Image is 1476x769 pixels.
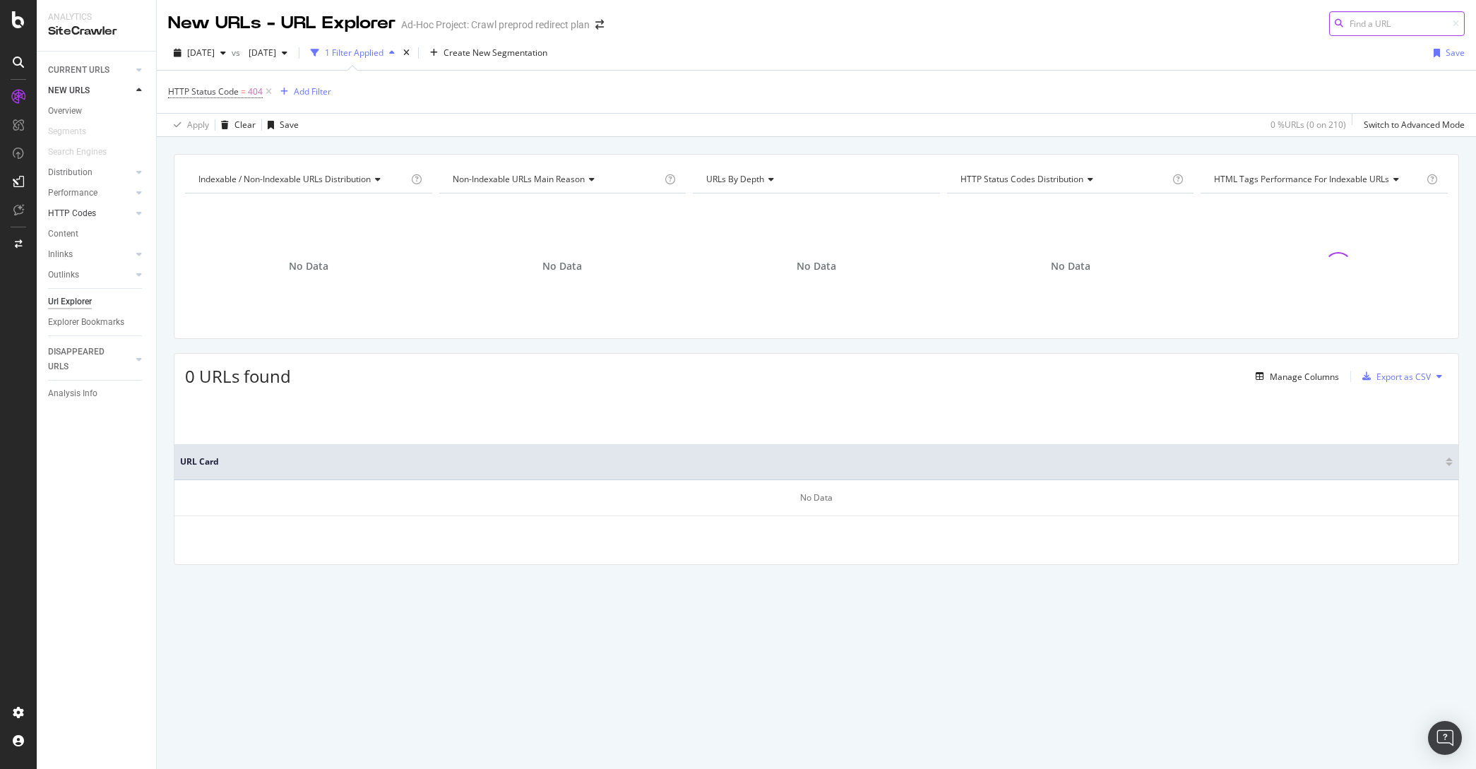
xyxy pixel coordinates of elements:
div: NEW URLS [48,83,90,98]
a: CURRENT URLS [48,63,132,78]
span: HTTP Status Codes Distribution [960,173,1083,185]
a: Outlinks [48,268,132,282]
div: DISAPPEARED URLS [48,345,119,374]
span: Indexable / Non-Indexable URLs distribution [198,173,371,185]
span: 0 URLs found [185,364,291,388]
div: Distribution [48,165,93,180]
div: Save [280,119,299,131]
h4: HTTP Status Codes Distribution [958,168,1170,191]
button: Clear [215,114,256,136]
div: Overview [48,104,82,119]
button: Add Filter [275,83,331,100]
div: Switch to Advanced Mode [1364,119,1465,131]
div: times [400,46,412,60]
a: Url Explorer [48,294,146,309]
div: Analytics [48,11,145,23]
button: Apply [168,114,209,136]
div: Add Filter [294,85,331,97]
div: Explorer Bookmarks [48,315,124,330]
span: 2025 Sep. 15th [187,47,215,59]
div: arrow-right-arrow-left [595,20,604,30]
div: Url Explorer [48,294,92,309]
span: URLs by Depth [706,173,764,185]
button: Save [262,114,299,136]
a: Content [48,227,146,242]
a: Performance [48,186,132,201]
span: 2025 Aug. 29th [243,47,276,59]
div: Manage Columns [1270,371,1339,383]
a: Analysis Info [48,386,146,401]
button: [DATE] [243,42,293,64]
span: = [241,85,246,97]
div: Clear [234,119,256,131]
div: 1 Filter Applied [325,47,383,59]
div: Search Engines [48,145,107,160]
span: URL Card [180,455,1442,468]
span: No Data [289,259,328,273]
a: DISAPPEARED URLS [48,345,132,374]
button: Export as CSV [1357,365,1431,388]
span: HTML Tags Performance for Indexable URLs [1214,173,1389,185]
a: HTTP Codes [48,206,132,221]
a: Distribution [48,165,132,180]
a: Search Engines [48,145,121,160]
button: Manage Columns [1250,368,1339,385]
div: Export as CSV [1376,371,1431,383]
button: 1 Filter Applied [305,42,400,64]
a: Explorer Bookmarks [48,315,146,330]
div: Performance [48,186,97,201]
div: Save [1446,47,1465,59]
button: Switch to Advanced Mode [1358,114,1465,136]
button: Create New Segmentation [424,42,553,64]
h4: URLs by Depth [703,168,927,191]
a: NEW URLS [48,83,132,98]
span: Non-Indexable URLs Main Reason [453,173,585,185]
a: Overview [48,104,146,119]
h4: Indexable / Non-Indexable URLs Distribution [196,168,408,191]
div: CURRENT URLS [48,63,109,78]
a: Segments [48,124,100,139]
div: No Data [174,480,1458,516]
span: Create New Segmentation [444,47,547,59]
div: Segments [48,124,86,139]
span: No Data [797,259,836,273]
div: Open Intercom Messenger [1428,721,1462,755]
div: Ad-Hoc Project: Crawl preprod redirect plan [401,18,590,32]
button: Save [1428,42,1465,64]
span: No Data [542,259,582,273]
div: New URLs - URL Explorer [168,11,395,35]
div: 0 % URLs ( 0 on 210 ) [1270,119,1346,131]
input: Find a URL [1329,11,1465,36]
span: vs [232,47,243,59]
div: Outlinks [48,268,79,282]
div: SiteCrawler [48,23,145,40]
div: Inlinks [48,247,73,262]
a: Inlinks [48,247,132,262]
span: No Data [1051,259,1090,273]
div: Content [48,227,78,242]
h4: Non-Indexable URLs Main Reason [450,168,662,191]
div: Analysis Info [48,386,97,401]
span: 404 [248,82,263,102]
div: HTTP Codes [48,206,96,221]
h4: HTML Tags Performance for Indexable URLs [1211,168,1424,191]
button: [DATE] [168,42,232,64]
span: HTTP Status Code [168,85,239,97]
div: Apply [187,119,209,131]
